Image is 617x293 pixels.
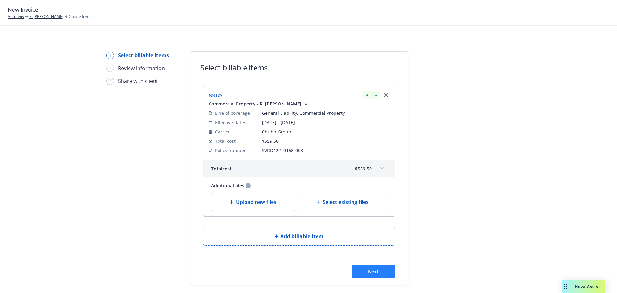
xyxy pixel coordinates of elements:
[211,165,232,172] span: Total cost
[201,62,268,73] h1: Select billable items
[106,78,114,85] div: 3
[209,100,301,107] span: Commercial Property - R. [PERSON_NAME]
[118,64,165,72] div: Review information
[382,91,390,99] a: Remove browser
[215,110,250,116] span: Line of coverage
[118,77,158,85] div: Share with client
[575,284,600,289] span: Nova Assist
[106,65,114,72] div: 2
[209,93,223,98] span: Policy
[215,128,230,135] span: Carrier
[352,265,395,278] button: Next
[8,14,24,20] a: Accounts
[262,138,279,144] span: $559.50
[106,52,114,59] div: 1
[262,110,390,116] span: General Liability, Commercial Property
[69,14,94,20] span: Create Invoice
[363,91,380,99] div: Active
[298,193,387,211] div: Select existing files
[562,280,570,293] div: Drag to move
[29,14,64,20] a: R. [PERSON_NAME]
[203,227,395,246] button: Add billable item
[280,233,324,240] span: Add billable item
[118,51,169,59] div: Select billable items
[562,280,605,293] button: Nova Assist
[211,182,244,189] span: Additional files
[323,198,369,206] span: Select existing files
[262,119,390,126] span: [DATE] - [DATE]
[215,138,236,144] span: Total cost
[209,100,309,107] button: Commercial Property - R. [PERSON_NAME]
[8,5,38,14] span: New Invoice
[203,160,395,177] div: Totalcost$559.50
[236,198,276,206] span: Upload new files
[355,165,372,172] span: $559.50
[215,119,246,126] span: Effective dates
[211,193,295,211] div: Upload new files
[368,269,379,275] span: Next
[215,147,246,154] span: Policy number
[262,147,390,154] span: SVRD42210158-008
[262,128,390,135] span: Chubb Group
